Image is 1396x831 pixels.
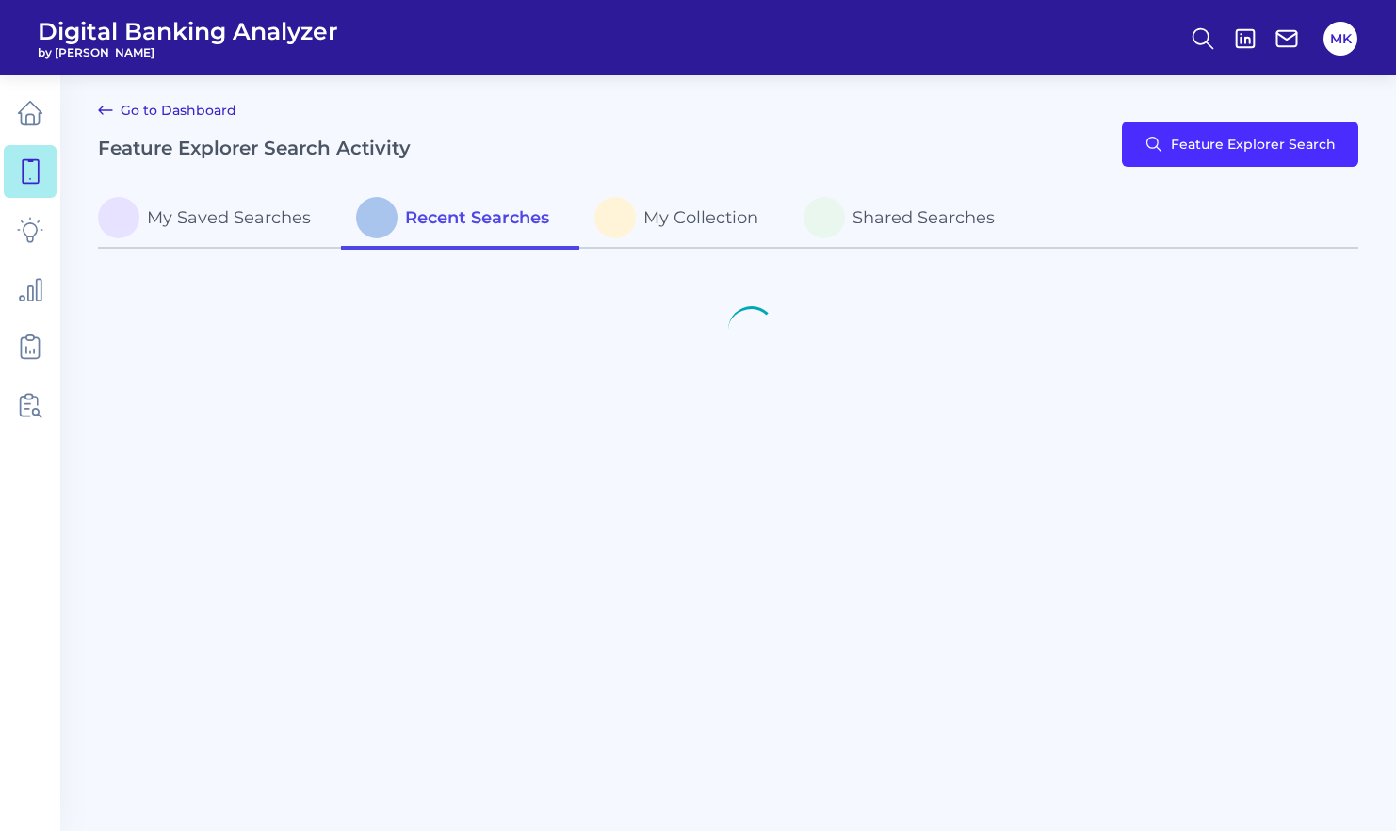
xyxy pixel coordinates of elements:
[341,189,579,250] a: Recent Searches
[788,189,1025,250] a: Shared Searches
[405,207,549,228] span: Recent Searches
[579,189,788,250] a: My Collection
[1171,137,1336,152] span: Feature Explorer Search
[38,45,338,59] span: by [PERSON_NAME]
[1122,122,1358,167] button: Feature Explorer Search
[38,17,338,45] span: Digital Banking Analyzer
[98,189,341,250] a: My Saved Searches
[852,207,995,228] span: Shared Searches
[98,99,236,122] a: Go to Dashboard
[643,207,758,228] span: My Collection
[1323,22,1357,56] button: MK
[98,137,411,159] h2: Feature Explorer Search Activity
[147,207,311,228] span: My Saved Searches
